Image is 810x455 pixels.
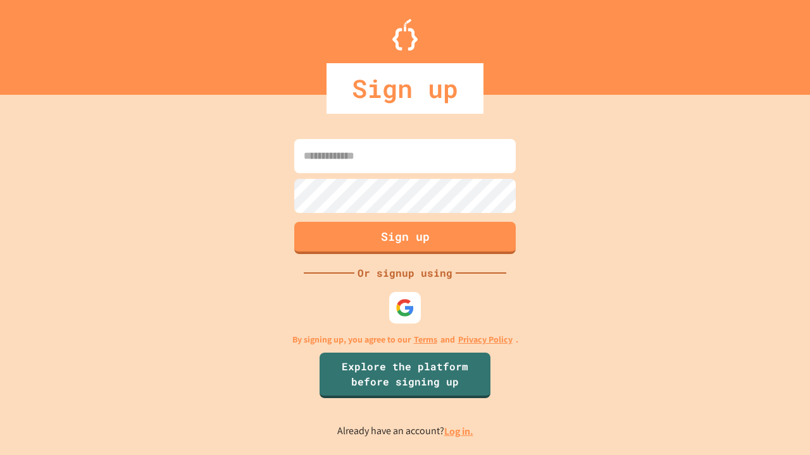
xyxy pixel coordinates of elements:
[337,423,473,439] p: Already have an account?
[396,298,414,317] img: google-icon.svg
[392,19,418,51] img: Logo.svg
[458,333,513,346] a: Privacy Policy
[444,425,473,438] a: Log in.
[292,333,518,346] p: By signing up, you agree to our and .
[320,353,490,398] a: Explore the platform before signing up
[294,222,516,254] button: Sign up
[327,63,483,114] div: Sign up
[414,333,437,346] a: Terms
[354,265,456,281] div: Or signup using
